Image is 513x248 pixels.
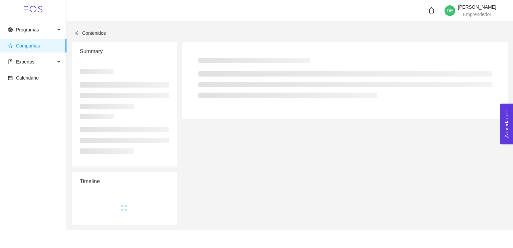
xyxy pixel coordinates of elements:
[500,104,513,144] button: Open Feedback Widget
[458,4,496,10] span: [PERSON_NAME]
[8,59,13,64] span: book
[82,30,106,36] span: Contenidos
[8,43,13,48] span: star
[16,59,34,65] span: Expertos
[16,43,40,48] span: Compañías
[8,27,13,32] span: global
[80,42,169,61] div: Summary
[80,172,169,191] div: Timeline
[463,12,491,17] span: Emprendedor
[75,31,79,35] span: arrow-left
[16,75,39,81] span: Calendario
[16,27,39,32] span: Programas
[8,76,13,80] span: calendar
[428,7,435,14] span: bell
[447,5,453,16] span: DE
